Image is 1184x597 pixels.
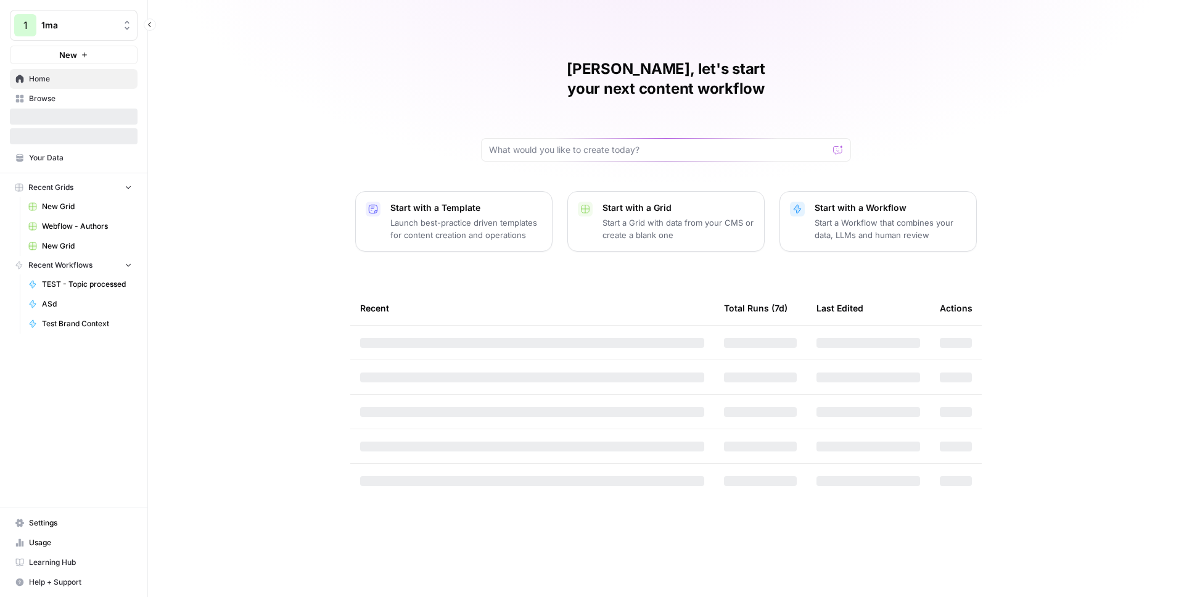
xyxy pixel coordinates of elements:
[10,572,138,592] button: Help + Support
[10,148,138,168] a: Your Data
[10,256,138,274] button: Recent Workflows
[390,202,542,214] p: Start with a Template
[29,93,132,104] span: Browse
[42,221,132,232] span: Webflow - Authors
[28,260,92,271] span: Recent Workflows
[940,291,972,325] div: Actions
[10,10,138,41] button: Workspace: 1ma
[10,178,138,197] button: Recent Grids
[42,318,132,329] span: Test Brand Context
[815,216,966,241] p: Start a Workflow that combines your data, LLMs and human review
[29,577,132,588] span: Help + Support
[28,182,73,193] span: Recent Grids
[10,89,138,109] a: Browse
[602,202,754,214] p: Start with a Grid
[29,537,132,548] span: Usage
[10,513,138,533] a: Settings
[724,291,787,325] div: Total Runs (7d)
[779,191,977,252] button: Start with a WorkflowStart a Workflow that combines your data, LLMs and human review
[816,291,863,325] div: Last Edited
[23,216,138,236] a: Webflow - Authors
[355,191,553,252] button: Start with a TemplateLaunch best-practice driven templates for content creation and operations
[42,279,132,290] span: TEST - Topic processed
[29,152,132,163] span: Your Data
[23,294,138,314] a: ASd
[29,517,132,529] span: Settings
[29,557,132,568] span: Learning Hub
[815,202,966,214] p: Start with a Workflow
[10,69,138,89] a: Home
[567,191,765,252] button: Start with a GridStart a Grid with data from your CMS or create a blank one
[481,59,851,99] h1: [PERSON_NAME], let's start your next content workflow
[23,274,138,294] a: TEST - Topic processed
[10,533,138,553] a: Usage
[42,241,132,252] span: New Grid
[10,46,138,64] button: New
[390,216,542,241] p: Launch best-practice driven templates for content creation and operations
[360,291,704,325] div: Recent
[23,197,138,216] a: New Grid
[59,49,77,61] span: New
[489,144,828,156] input: What would you like to create today?
[23,236,138,256] a: New Grid
[41,19,116,31] span: 1ma
[29,73,132,84] span: Home
[10,553,138,572] a: Learning Hub
[23,314,138,334] a: Test Brand Context
[42,201,132,212] span: New Grid
[42,298,132,310] span: ASd
[602,216,754,241] p: Start a Grid with data from your CMS or create a blank one
[23,18,28,33] span: 1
